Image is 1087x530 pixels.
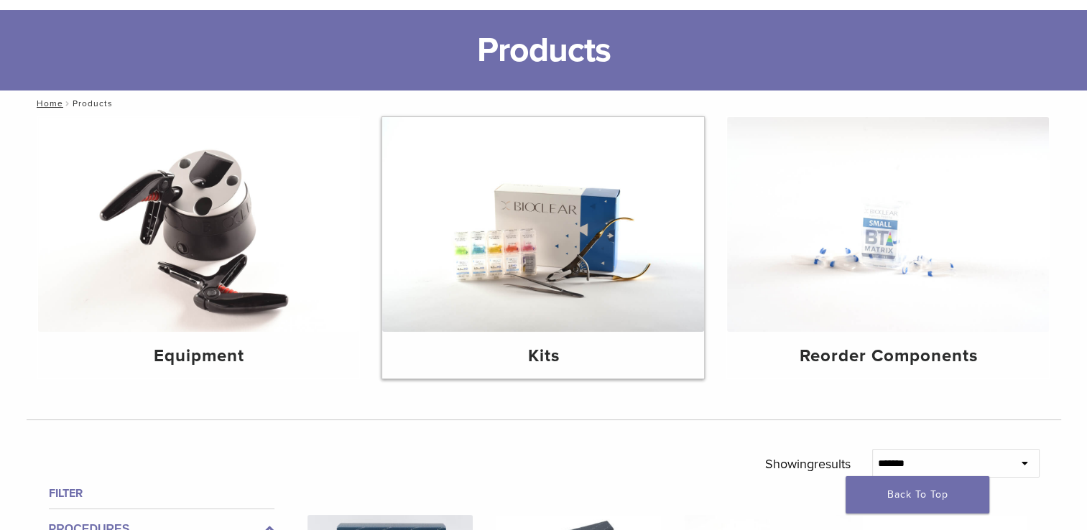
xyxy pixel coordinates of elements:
[382,117,704,378] a: Kits
[382,117,704,332] img: Kits
[846,476,989,513] a: Back To Top
[50,343,348,369] h4: Equipment
[739,343,1037,369] h4: Reorder Components
[765,449,851,479] p: Showing results
[394,343,693,369] h4: Kits
[727,117,1049,332] img: Reorder Components
[63,100,73,107] span: /
[38,117,360,332] img: Equipment
[38,117,360,378] a: Equipment
[727,117,1049,378] a: Reorder Components
[49,485,274,502] h4: Filter
[27,90,1061,116] nav: Products
[32,98,63,108] a: Home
